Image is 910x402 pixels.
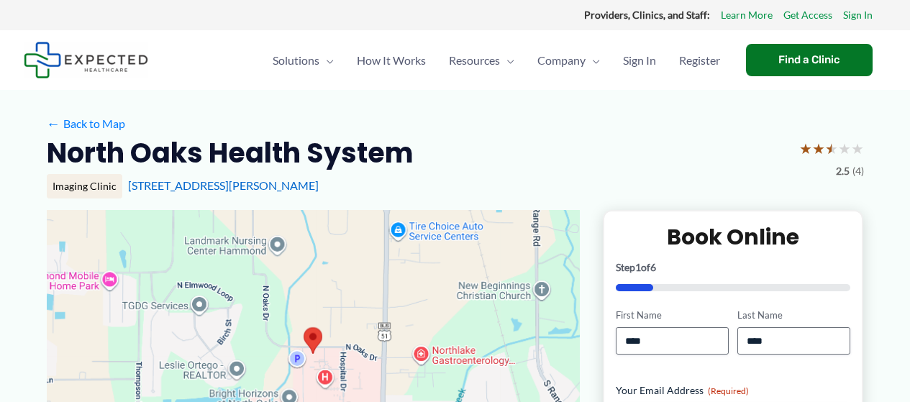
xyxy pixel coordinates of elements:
[261,35,345,86] a: SolutionsMenu Toggle
[47,135,414,170] h2: North Oaks Health System
[128,178,319,192] a: [STREET_ADDRESS][PERSON_NAME]
[47,174,122,198] div: Imaging Clinic
[526,35,611,86] a: CompanyMenu Toggle
[449,35,500,86] span: Resources
[668,35,732,86] a: Register
[851,135,864,162] span: ★
[537,35,586,86] span: Company
[746,44,873,76] a: Find a Clinic
[836,162,850,181] span: 2.5
[616,309,729,322] label: First Name
[616,223,851,251] h2: Book Online
[584,9,710,21] strong: Providers, Clinics, and Staff:
[708,385,749,396] span: (Required)
[261,35,732,86] nav: Primary Site Navigation
[616,262,851,273] p: Step of
[437,35,526,86] a: ResourcesMenu Toggle
[783,6,832,24] a: Get Access
[635,261,641,273] span: 1
[500,35,514,86] span: Menu Toggle
[679,35,720,86] span: Register
[721,6,773,24] a: Learn More
[812,135,825,162] span: ★
[47,113,125,134] a: ←Back to Map
[852,162,864,181] span: (4)
[825,135,838,162] span: ★
[586,35,600,86] span: Menu Toggle
[838,135,851,162] span: ★
[737,309,850,322] label: Last Name
[47,117,60,130] span: ←
[24,42,148,78] img: Expected Healthcare Logo - side, dark font, small
[623,35,656,86] span: Sign In
[357,35,426,86] span: How It Works
[650,261,656,273] span: 6
[616,383,851,398] label: Your Email Address
[273,35,319,86] span: Solutions
[843,6,873,24] a: Sign In
[319,35,334,86] span: Menu Toggle
[611,35,668,86] a: Sign In
[345,35,437,86] a: How It Works
[799,135,812,162] span: ★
